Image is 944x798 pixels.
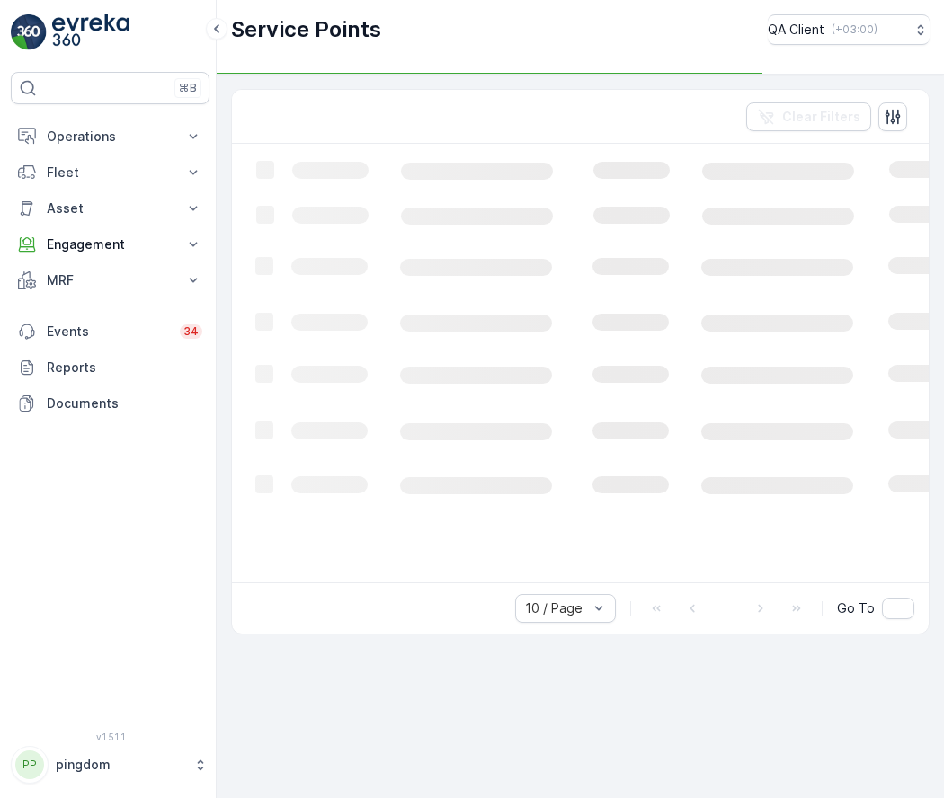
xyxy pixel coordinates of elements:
button: QA Client(+03:00) [768,14,930,45]
span: Go To [837,599,875,617]
p: Asset [47,199,174,217]
a: Reports [11,350,209,386]
img: logo_light-DOdMpM7g.png [52,14,129,50]
p: Fleet [47,164,174,182]
p: pingdom [56,756,184,774]
a: Events34 [11,314,209,350]
p: Operations [47,128,174,146]
img: logo [11,14,47,50]
span: v 1.51.1 [11,731,209,742]
button: Asset [11,191,209,226]
button: Engagement [11,226,209,262]
p: Service Points [231,15,381,44]
button: Fleet [11,155,209,191]
p: Events [47,323,169,341]
p: Reports [47,359,202,377]
button: Clear Filters [746,102,871,131]
button: Operations [11,119,209,155]
button: MRF [11,262,209,298]
p: Clear Filters [782,108,860,126]
button: PPpingdom [11,746,209,784]
p: 34 [183,324,199,339]
div: PP [15,750,44,779]
p: ⌘B [179,81,197,95]
p: Documents [47,395,202,412]
p: Engagement [47,235,174,253]
p: MRF [47,271,174,289]
p: ( +03:00 ) [832,22,877,37]
p: QA Client [768,21,824,39]
a: Documents [11,386,209,421]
